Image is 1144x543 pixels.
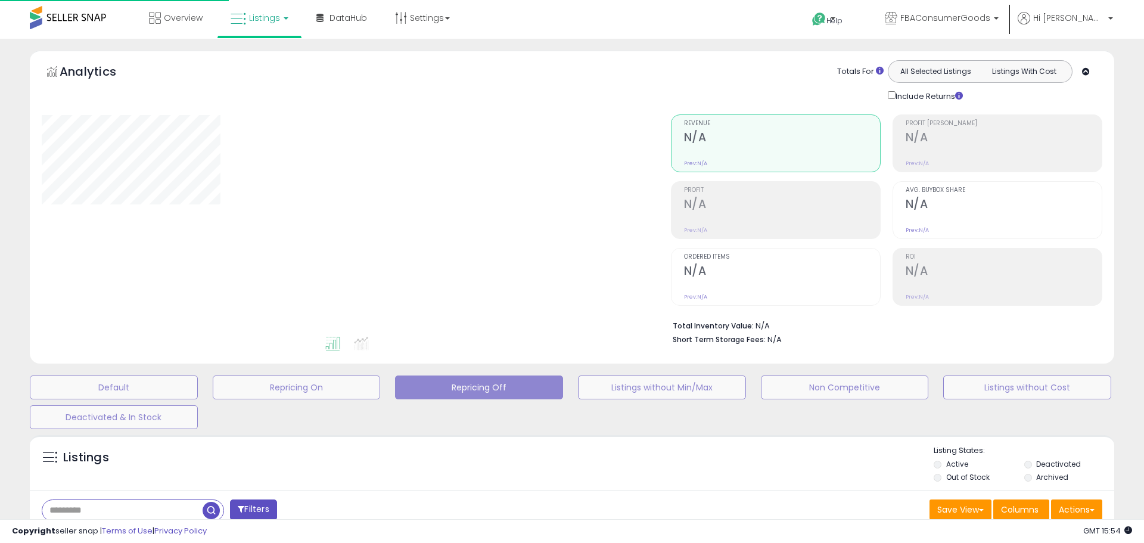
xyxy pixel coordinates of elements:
i: Get Help [812,12,826,27]
span: DataHub [329,12,367,24]
button: Listings without Min/Max [578,376,746,399]
a: Hi [PERSON_NAME] [1018,12,1113,39]
small: Prev: N/A [906,160,929,167]
span: Profit [684,187,880,194]
span: Revenue [684,120,880,127]
button: Deactivated & In Stock [30,405,198,429]
h2: N/A [906,131,1102,147]
b: Short Term Storage Fees: [673,334,766,345]
small: Prev: N/A [684,293,707,300]
button: All Selected Listings [891,64,980,79]
div: seller snap | | [12,526,207,537]
span: Hi [PERSON_NAME] [1033,12,1105,24]
div: Totals For [837,66,884,77]
a: Help [803,3,866,39]
span: Profit [PERSON_NAME] [906,120,1102,127]
div: Include Returns [879,89,977,103]
button: Default [30,376,198,399]
h2: N/A [684,131,880,147]
h2: N/A [906,197,1102,213]
b: Total Inventory Value: [673,321,754,331]
h5: Analytics [60,63,139,83]
h2: N/A [684,264,880,280]
h2: N/A [906,264,1102,280]
button: Repricing On [213,376,381,399]
button: Repricing Off [395,376,563,399]
span: Overview [164,12,203,24]
span: Listings [249,12,280,24]
li: N/A [673,318,1093,332]
small: Prev: N/A [906,226,929,234]
small: Prev: N/A [906,293,929,300]
button: Listings With Cost [980,64,1068,79]
span: ROI [906,254,1102,260]
button: Non Competitive [761,376,929,399]
span: Help [826,15,843,26]
span: N/A [767,334,782,345]
span: Ordered Items [684,254,880,260]
span: FBAConsumerGoods [900,12,990,24]
span: Avg. Buybox Share [906,187,1102,194]
small: Prev: N/A [684,226,707,234]
small: Prev: N/A [684,160,707,167]
button: Listings without Cost [943,376,1111,399]
strong: Copyright [12,525,55,536]
h2: N/A [684,197,880,213]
